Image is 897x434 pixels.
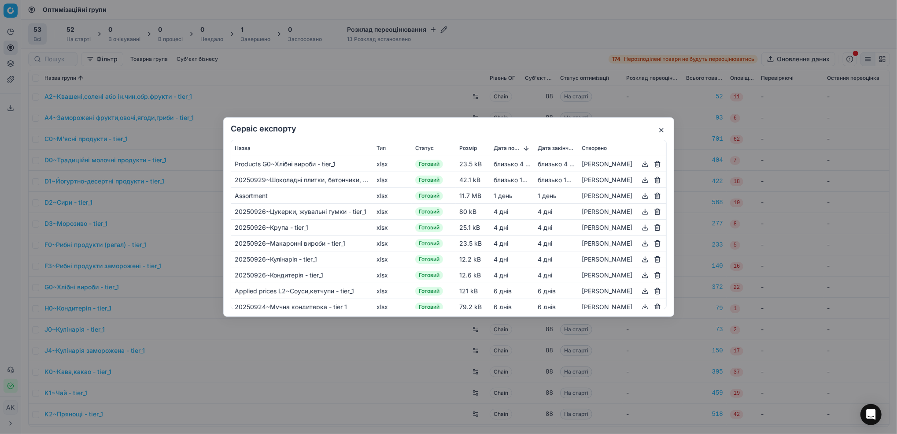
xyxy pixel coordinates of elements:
div: xlsx [377,223,408,232]
div: xlsx [377,160,408,168]
div: 12.2 kB [459,255,487,264]
span: близько 17 годин [494,176,545,183]
div: 80 kB [459,207,487,216]
div: xlsx [377,255,408,264]
span: Готовий [415,287,443,296]
div: 20250926~Цукерки, жувальні гумки - tier_1 [235,207,369,216]
div: 121 kB [459,287,487,296]
span: 6 днів [494,303,512,311]
span: Готовий [415,207,443,216]
div: 20250924~Мучна кондитерка - tier_1 [235,303,369,311]
div: 23.5 kB [459,239,487,248]
div: xlsx [377,303,408,311]
div: 42.1 kB [459,176,487,184]
span: близько 4 годин [494,160,543,168]
span: Готовий [415,191,443,200]
div: [PERSON_NAME] [582,270,663,281]
span: 4 днi [538,224,552,231]
span: 6 днів [538,287,556,295]
div: [PERSON_NAME] [582,206,663,217]
div: 20250926~Макаронні вироби - tier_1 [235,239,369,248]
span: Готовий [415,223,443,232]
span: 4 днi [494,271,508,279]
div: xlsx [377,239,408,248]
div: [PERSON_NAME] [582,175,663,185]
span: Готовий [415,255,443,264]
div: 11.7 MB [459,191,487,200]
div: [PERSON_NAME] [582,191,663,201]
span: Статус [415,145,434,152]
span: Створено [582,145,607,152]
span: Готовий [415,271,443,280]
span: 4 днi [538,271,552,279]
div: xlsx [377,207,408,216]
span: Готовий [415,303,443,311]
span: 4 днi [494,239,508,247]
div: Applied prices L2~Соуси,кетчупи - tier_1 [235,287,369,296]
div: xlsx [377,191,408,200]
span: 1 день [494,192,513,199]
div: 20250926~Кулінарія - tier_1 [235,255,369,264]
div: 12.6 kB [459,271,487,280]
div: [PERSON_NAME] [582,302,663,312]
div: [PERSON_NAME] [582,238,663,249]
div: xlsx [377,287,408,296]
span: 4 днi [494,208,508,215]
span: Тип [377,145,386,152]
span: близько 4 годин [538,160,587,168]
div: 20250926~Крупа - tier_1 [235,223,369,232]
span: Дата закінчення [538,145,575,152]
div: 20250926~Кондитерія - tier_1 [235,271,369,280]
span: 4 днi [494,224,508,231]
h2: Сервіс експорту [231,125,667,133]
div: xlsx [377,271,408,280]
div: xlsx [377,176,408,184]
span: Розмір [459,145,477,152]
div: 25.1 kB [459,223,487,232]
div: Products G0~Хлібні вироби - tier_1 [235,160,369,168]
span: Готовий [415,160,443,168]
span: близько 17 годин [538,176,589,183]
span: Дата початку [494,145,522,152]
span: 4 днi [494,255,508,263]
div: 79.2 kB [459,303,487,311]
span: Готовий [415,239,443,248]
button: Sorted by Дата початку descending [522,144,531,153]
span: 4 днi [538,208,552,215]
span: Готовий [415,176,443,184]
div: [PERSON_NAME] [582,159,663,169]
div: 23.5 kB [459,160,487,168]
div: Assortment [235,191,369,200]
div: 20250929~Шоколадні плитки, батончики, фігурки - tier_1 [235,176,369,184]
span: 6 днів [538,303,556,311]
div: [PERSON_NAME] [582,222,663,233]
span: Назва [235,145,251,152]
div: [PERSON_NAME] [582,254,663,265]
div: [PERSON_NAME] [582,286,663,296]
span: 6 днів [494,287,512,295]
span: 4 днi [538,239,552,247]
span: 1 день [538,192,557,199]
span: 4 днi [538,255,552,263]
